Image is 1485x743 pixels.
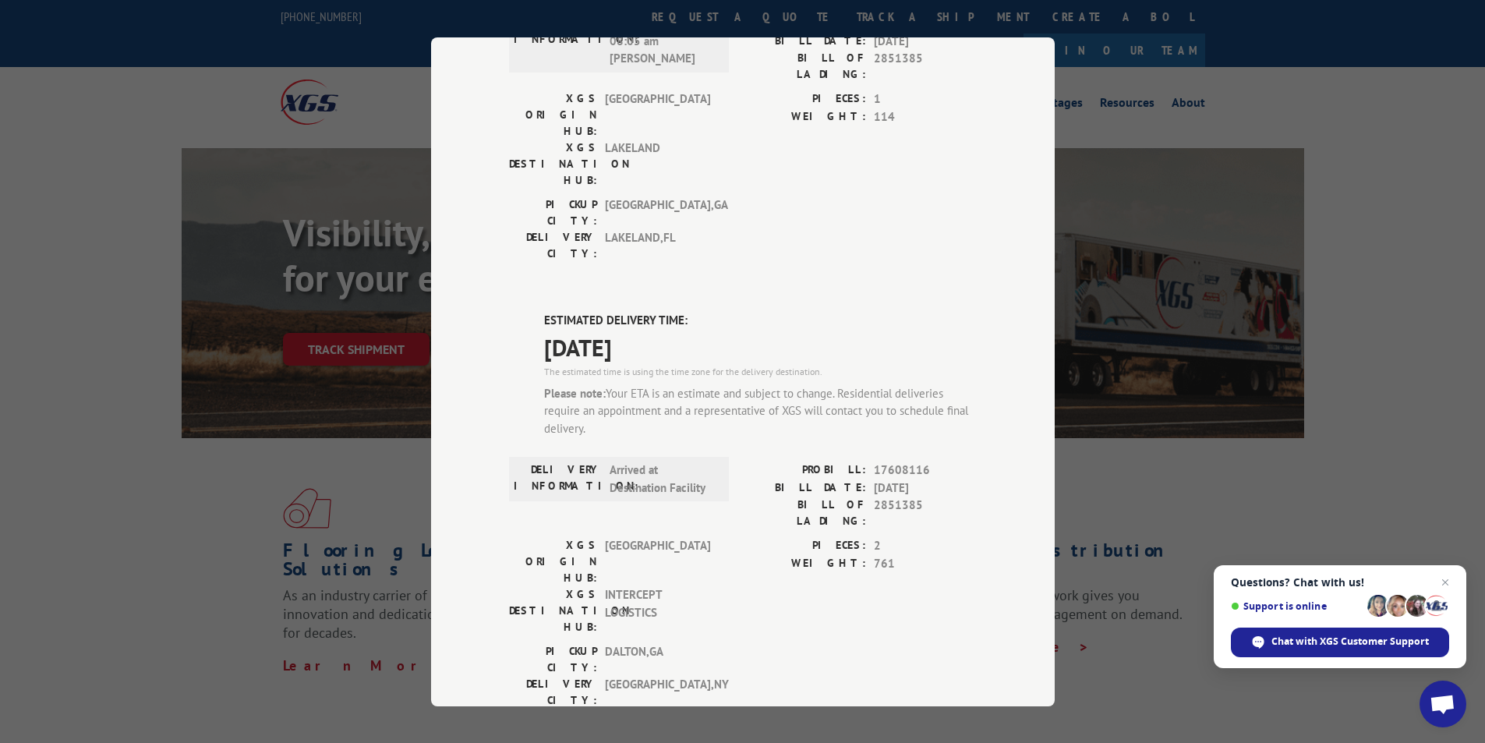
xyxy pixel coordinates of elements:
[874,537,977,555] span: 2
[743,108,866,126] label: WEIGHT:
[1231,576,1449,589] span: Questions? Chat with us!
[514,15,602,68] label: DELIVERY INFORMATION:
[544,384,977,437] div: Your ETA is an estimate and subject to change. Residential deliveries require an appointment and ...
[509,537,597,586] label: XGS ORIGIN HUB:
[605,643,710,676] span: DALTON , GA
[605,90,710,140] span: [GEOGRAPHIC_DATA]
[605,229,710,262] span: LAKELAND , FL
[509,140,597,189] label: XGS DESTINATION HUB:
[544,385,606,400] strong: Please note:
[605,676,710,709] span: [GEOGRAPHIC_DATA] , NY
[743,50,866,83] label: BILL OF LADING:
[874,50,977,83] span: 2851385
[509,90,597,140] label: XGS ORIGIN HUB:
[743,497,866,529] label: BILL OF LADING:
[509,586,597,635] label: XGS DESTINATION HUB:
[874,479,977,497] span: [DATE]
[743,479,866,497] label: BILL DATE:
[605,140,710,189] span: LAKELAND
[874,90,977,108] span: 1
[544,329,977,364] span: [DATE]
[1271,635,1429,649] span: Chat with XGS Customer Support
[1231,600,1362,612] span: Support is online
[743,462,866,479] label: PROBILL:
[874,554,977,572] span: 761
[605,586,710,635] span: INTERCEPT LOGISTICS
[874,497,977,529] span: 2851385
[544,312,977,330] label: ESTIMATED DELIVERY TIME:
[544,364,977,378] div: The estimated time is using the time zone for the delivery destination.
[605,537,710,586] span: [GEOGRAPHIC_DATA]
[1231,628,1449,657] div: Chat with XGS Customer Support
[514,462,602,497] label: DELIVERY INFORMATION:
[743,554,866,572] label: WEIGHT:
[743,32,866,50] label: BILL DATE:
[743,537,866,555] label: PIECES:
[509,643,597,676] label: PICKUP CITY:
[605,196,710,229] span: [GEOGRAPHIC_DATA] , GA
[509,229,597,262] label: DELIVERY CITY:
[874,108,977,126] span: 114
[509,196,597,229] label: PICKUP CITY:
[1436,573,1455,592] span: Close chat
[610,15,715,68] span: [DATE] 08:05 am [PERSON_NAME]
[743,90,866,108] label: PIECES:
[874,462,977,479] span: 17608116
[610,462,715,497] span: Arrived at Destination Facility
[509,676,597,709] label: DELIVERY CITY:
[874,32,977,50] span: [DATE]
[1420,681,1466,727] div: Open chat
